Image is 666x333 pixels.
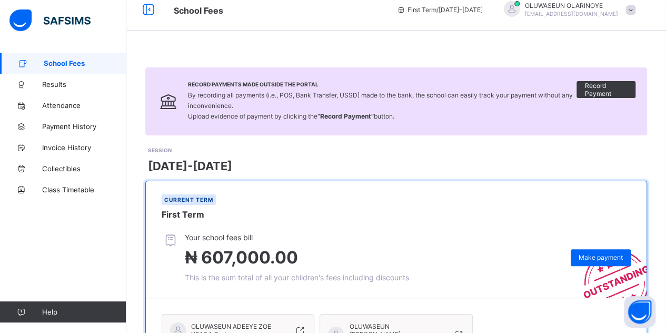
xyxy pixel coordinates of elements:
[44,59,126,67] span: School Fees
[525,11,618,17] span: [EMAIL_ADDRESS][DOMAIN_NAME]
[164,197,213,203] span: Current term
[148,147,172,153] span: SESSION
[493,1,641,18] div: OLUWASEUNOLARINOYE
[579,253,623,261] span: Make payment
[584,82,628,97] span: Record Payment
[42,101,126,110] span: Attendance
[42,122,126,131] span: Payment History
[317,112,374,120] b: “Record Payment”
[185,233,409,242] span: Your school fees bill
[188,91,573,120] span: By recording all payments (i.e., POS, Bank Transfer, USSD) made to the bank, the school can easil...
[162,209,204,220] span: First Term
[42,164,126,173] span: Collectibles
[624,296,655,328] button: Open asap
[42,185,126,194] span: Class Timetable
[185,273,409,282] span: This is the sum total of all your children's fees including discounts
[148,159,232,173] span: [DATE]-[DATE]
[525,2,618,9] span: OLUWASEUN OLARINOYE
[9,9,91,32] img: safsims
[188,81,577,87] span: Record Payments Made Outside the Portal
[570,238,647,298] img: outstanding-stamp.3c148f88c3ebafa6da95868fa43343a1.svg
[42,80,126,89] span: Results
[397,6,483,14] span: session/term information
[42,308,126,316] span: Help
[191,322,271,330] span: OLUWASEUN ADEEYE ZOE
[174,5,223,16] span: School Fees
[185,247,298,268] span: ₦ 607,000.00
[42,143,126,152] span: Invoice History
